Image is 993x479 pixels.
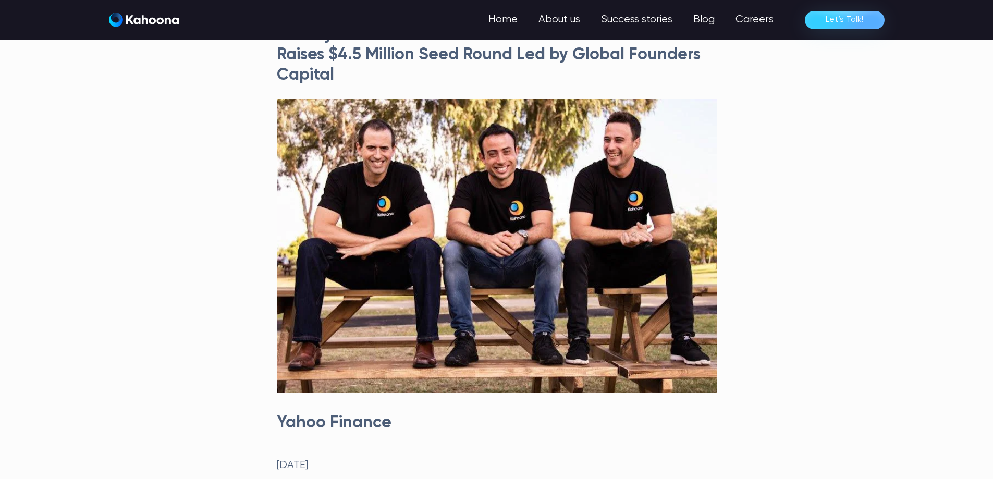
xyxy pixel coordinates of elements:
[683,9,725,30] a: Blog
[109,13,179,28] a: home
[826,11,864,28] div: Let’s Talk!
[528,9,591,30] a: About us
[478,9,528,30] a: Home
[277,413,717,433] h3: Yahoo Finance
[725,9,784,30] a: Careers
[109,13,179,27] img: Kahoona logo white
[805,11,885,29] a: Let’s Talk!
[591,9,683,30] a: Success stories
[277,25,717,85] h3: Privacy Focused Data Generation Platform Kahoona Raises $4.5 Million Seed Round Led by Global Fou...
[277,457,717,474] div: [DATE]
